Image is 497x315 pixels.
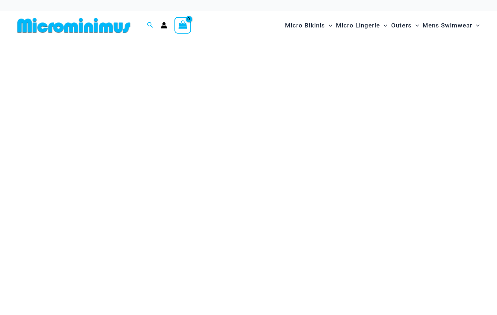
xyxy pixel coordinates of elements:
img: MM SHOP LOGO FLAT [14,17,133,34]
a: View Shopping Cart, empty [174,17,191,34]
span: Menu Toggle [325,16,332,35]
a: OutersMenu ToggleMenu Toggle [389,14,421,36]
span: Micro Bikinis [285,16,325,35]
span: Micro Lingerie [336,16,380,35]
a: Micro BikinisMenu ToggleMenu Toggle [283,14,334,36]
span: Outers [391,16,412,35]
span: Mens Swimwear [423,16,472,35]
nav: Site Navigation [282,13,483,38]
a: Account icon link [161,22,167,29]
a: Micro LingerieMenu ToggleMenu Toggle [334,14,389,36]
span: Menu Toggle [472,16,480,35]
a: Mens SwimwearMenu ToggleMenu Toggle [421,14,481,36]
a: Search icon link [147,21,154,30]
span: Menu Toggle [412,16,419,35]
span: Menu Toggle [380,16,387,35]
